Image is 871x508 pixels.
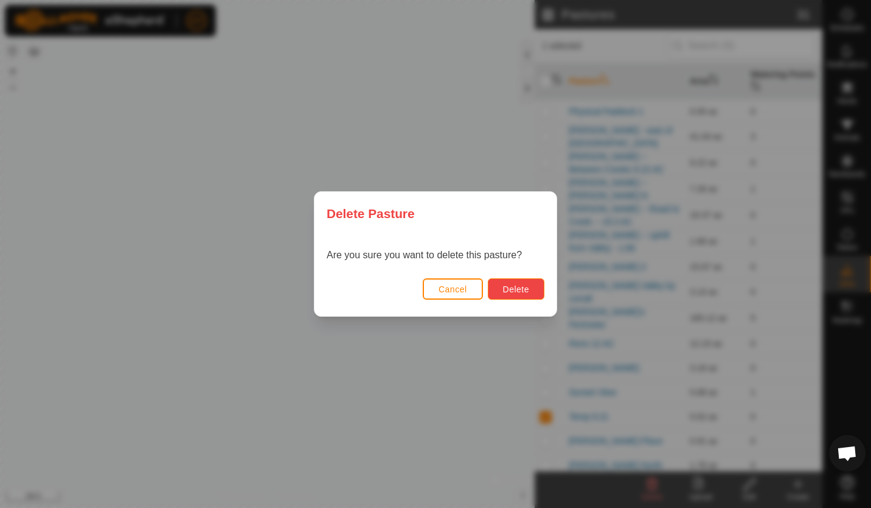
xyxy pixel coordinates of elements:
button: Cancel [423,278,483,300]
button: Delete [488,278,544,300]
div: Open chat [829,435,866,471]
span: Delete Pasture [327,204,415,223]
span: Cancel [439,284,467,294]
span: Delete [503,284,529,294]
span: Are you sure you want to delete this pasture? [327,250,522,260]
